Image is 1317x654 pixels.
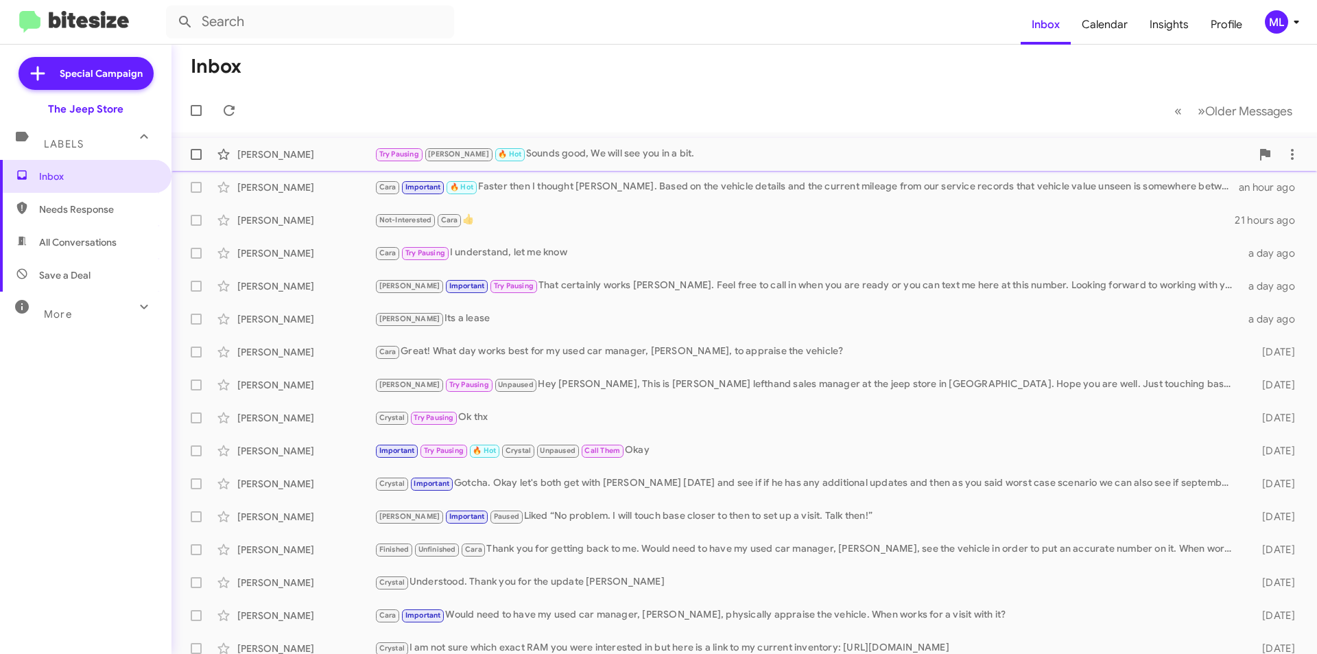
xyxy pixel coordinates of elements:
[237,411,375,425] div: [PERSON_NAME]
[166,5,454,38] input: Search
[237,213,375,227] div: [PERSON_NAME]
[1200,5,1253,45] a: Profile
[379,413,405,422] span: Crystal
[494,512,519,521] span: Paused
[375,212,1235,228] div: 👍
[237,246,375,260] div: [PERSON_NAME]
[1240,543,1306,557] div: [DATE]
[375,476,1240,491] div: Gotcha. Okay let's both get with [PERSON_NAME] [DATE] and see if if he has any additional updates...
[449,380,489,389] span: Try Pausing
[1189,97,1301,125] button: Next
[1240,378,1306,392] div: [DATE]
[1240,609,1306,622] div: [DATE]
[19,57,154,90] a: Special Campaign
[449,281,485,290] span: Important
[39,170,156,183] span: Inbox
[237,279,375,293] div: [PERSON_NAME]
[379,314,440,323] span: [PERSON_NAME]
[1265,10,1288,34] div: ML
[584,446,620,455] span: Call Them
[379,248,396,257] span: Cara
[1205,104,1292,119] span: Older Messages
[449,512,485,521] span: Important
[1139,5,1200,45] a: Insights
[48,102,123,116] div: The Jeep Store
[60,67,143,80] span: Special Campaign
[237,345,375,359] div: [PERSON_NAME]
[498,380,534,389] span: Unpaused
[379,578,405,587] span: Crystal
[473,446,496,455] span: 🔥 Hot
[1240,246,1306,260] div: a day ago
[1235,213,1306,227] div: 21 hours ago
[375,443,1240,458] div: Okay
[375,541,1240,557] div: Thank you for getting back to me. Would need to have my used car manager, [PERSON_NAME], see the ...
[441,215,458,224] span: Cara
[379,380,440,389] span: [PERSON_NAME]
[506,446,531,455] span: Crystal
[237,148,375,161] div: [PERSON_NAME]
[39,235,117,249] span: All Conversations
[1166,97,1190,125] button: Previous
[375,311,1240,327] div: Its a lease
[1021,5,1071,45] a: Inbox
[424,446,464,455] span: Try Pausing
[39,202,156,216] span: Needs Response
[498,150,521,159] span: 🔥 Hot
[379,512,440,521] span: [PERSON_NAME]
[450,183,473,191] span: 🔥 Hot
[379,545,410,554] span: Finished
[1240,477,1306,491] div: [DATE]
[1071,5,1139,45] a: Calendar
[379,611,396,620] span: Cara
[191,56,241,78] h1: Inbox
[405,183,441,191] span: Important
[375,607,1240,623] div: Would need to have my used car manager, [PERSON_NAME], physically appraise the vehicle. When work...
[465,545,482,554] span: Cara
[375,146,1251,162] div: Sounds good, We will see you in a bit.
[237,543,375,557] div: [PERSON_NAME]
[237,510,375,524] div: [PERSON_NAME]
[379,281,440,290] span: [PERSON_NAME]
[1198,102,1205,119] span: »
[1174,102,1182,119] span: «
[375,278,1240,294] div: That certainly works [PERSON_NAME]. Feel free to call in when you are ready or you can text me he...
[379,150,419,159] span: Try Pausing
[379,644,405,653] span: Crystal
[379,479,405,488] span: Crystal
[1240,411,1306,425] div: [DATE]
[1239,180,1306,194] div: an hour ago
[237,312,375,326] div: [PERSON_NAME]
[375,377,1240,393] div: Hey [PERSON_NAME], This is [PERSON_NAME] lefthand sales manager at the jeep store in [GEOGRAPHIC_...
[379,183,396,191] span: Cara
[39,268,91,282] span: Save a Deal
[237,378,375,392] div: [PERSON_NAME]
[375,344,1240,360] div: Great! What day works best for my used car manager, [PERSON_NAME], to appraise the vehicle?
[1240,345,1306,359] div: [DATE]
[405,611,441,620] span: Important
[1240,312,1306,326] div: a day ago
[1253,10,1302,34] button: ML
[1240,279,1306,293] div: a day ago
[237,609,375,622] div: [PERSON_NAME]
[494,281,534,290] span: Try Pausing
[540,446,576,455] span: Unpaused
[44,308,72,320] span: More
[379,446,415,455] span: Important
[428,150,489,159] span: [PERSON_NAME]
[1167,97,1301,125] nav: Page navigation example
[237,576,375,589] div: [PERSON_NAME]
[375,574,1240,590] div: Understood. Thank you for the update [PERSON_NAME]
[1240,444,1306,458] div: [DATE]
[1240,576,1306,589] div: [DATE]
[414,479,449,488] span: Important
[237,477,375,491] div: [PERSON_NAME]
[418,545,456,554] span: Unfinished
[379,215,432,224] span: Not-Interested
[375,410,1240,425] div: Ok thx
[1240,510,1306,524] div: [DATE]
